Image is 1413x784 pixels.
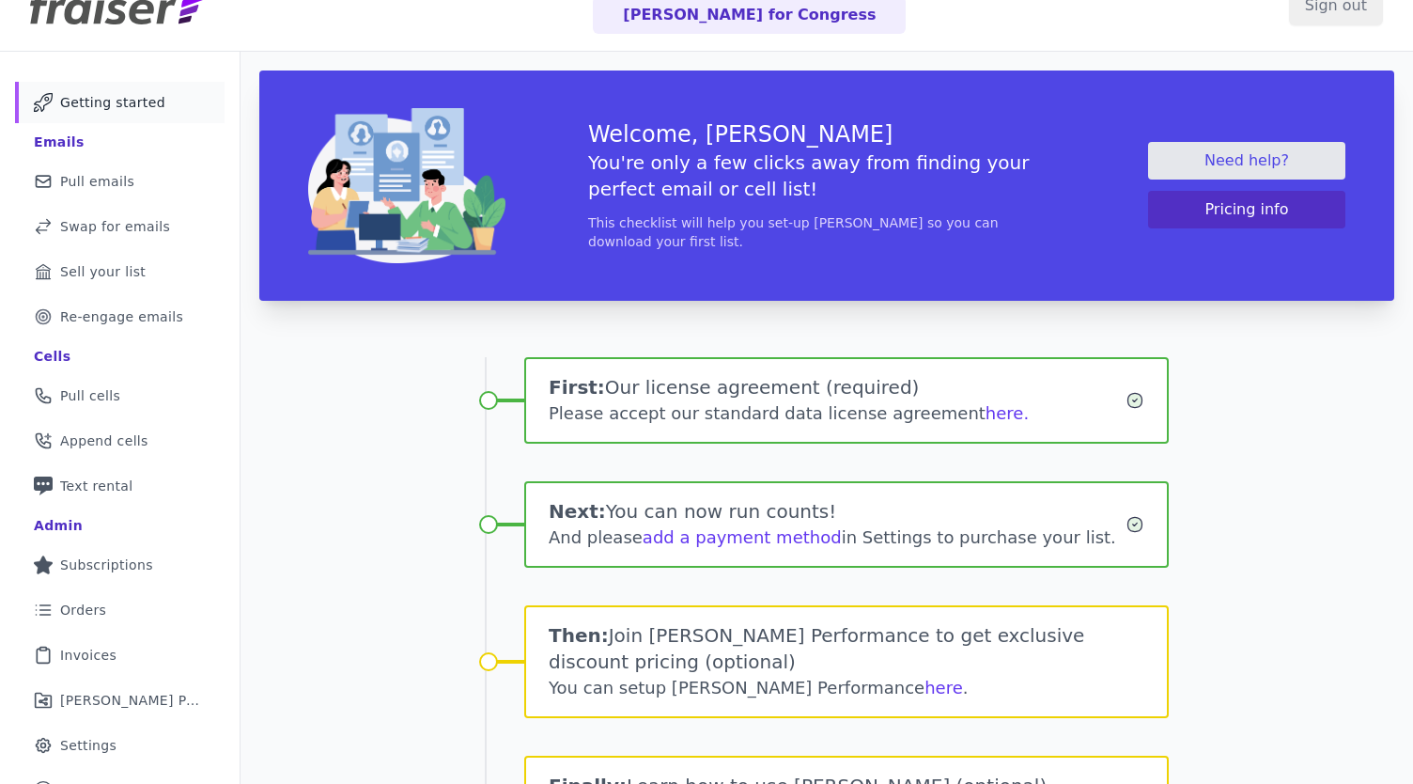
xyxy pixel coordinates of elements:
span: Settings [60,736,116,755]
a: here [924,678,963,698]
span: Append cells [60,431,148,450]
a: Subscriptions [15,544,225,586]
img: img [308,108,505,263]
span: Re-engage emails [60,307,183,326]
h3: Welcome, [PERSON_NAME] [588,119,1065,149]
a: Swap for emails [15,206,225,247]
span: Then: [549,624,609,647]
span: Subscriptions [60,556,153,574]
span: Pull emails [60,172,134,191]
a: Getting started [15,82,225,123]
a: add a payment method [643,527,842,547]
span: [PERSON_NAME] Performance [60,691,202,710]
span: Sell your list [60,262,146,281]
span: Getting started [60,93,165,112]
span: Pull cells [60,386,120,405]
div: Emails [34,133,85,151]
div: You can setup [PERSON_NAME] Performance . [549,675,1144,701]
a: Text rental [15,465,225,507]
p: [PERSON_NAME] for Congress [623,4,876,26]
a: Append cells [15,420,225,462]
div: Admin [34,516,83,535]
a: Need help? [1148,142,1345,180]
a: Invoices [15,635,225,676]
a: Settings [15,725,225,766]
h1: Join [PERSON_NAME] Performance to get exclusive discount pricing (optional) [549,622,1144,675]
span: Next: [549,500,606,523]
a: Sell your list [15,251,225,292]
span: Orders [60,601,106,619]
a: Pull cells [15,375,225,416]
span: First: [549,376,605,399]
p: This checklist will help you set-up [PERSON_NAME] so you can download your first list. [588,213,1065,251]
div: Cells [34,347,70,366]
h5: You're only a few clicks away from finding your perfect email or cell list! [588,149,1065,202]
h1: Our license agreement (required) [549,374,1126,400]
a: Re-engage emails [15,296,225,337]
a: [PERSON_NAME] Performance [15,680,225,721]
h1: You can now run counts! [549,498,1126,525]
a: Pull emails [15,161,225,202]
span: Text rental [60,477,133,495]
a: Orders [15,589,225,631]
div: Please accept our standard data license agreement [549,400,1126,427]
span: Invoices [60,646,116,665]
div: And please in Settings to purchase your list. [549,525,1126,551]
button: Pricing info [1148,191,1345,228]
span: Swap for emails [60,217,170,236]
